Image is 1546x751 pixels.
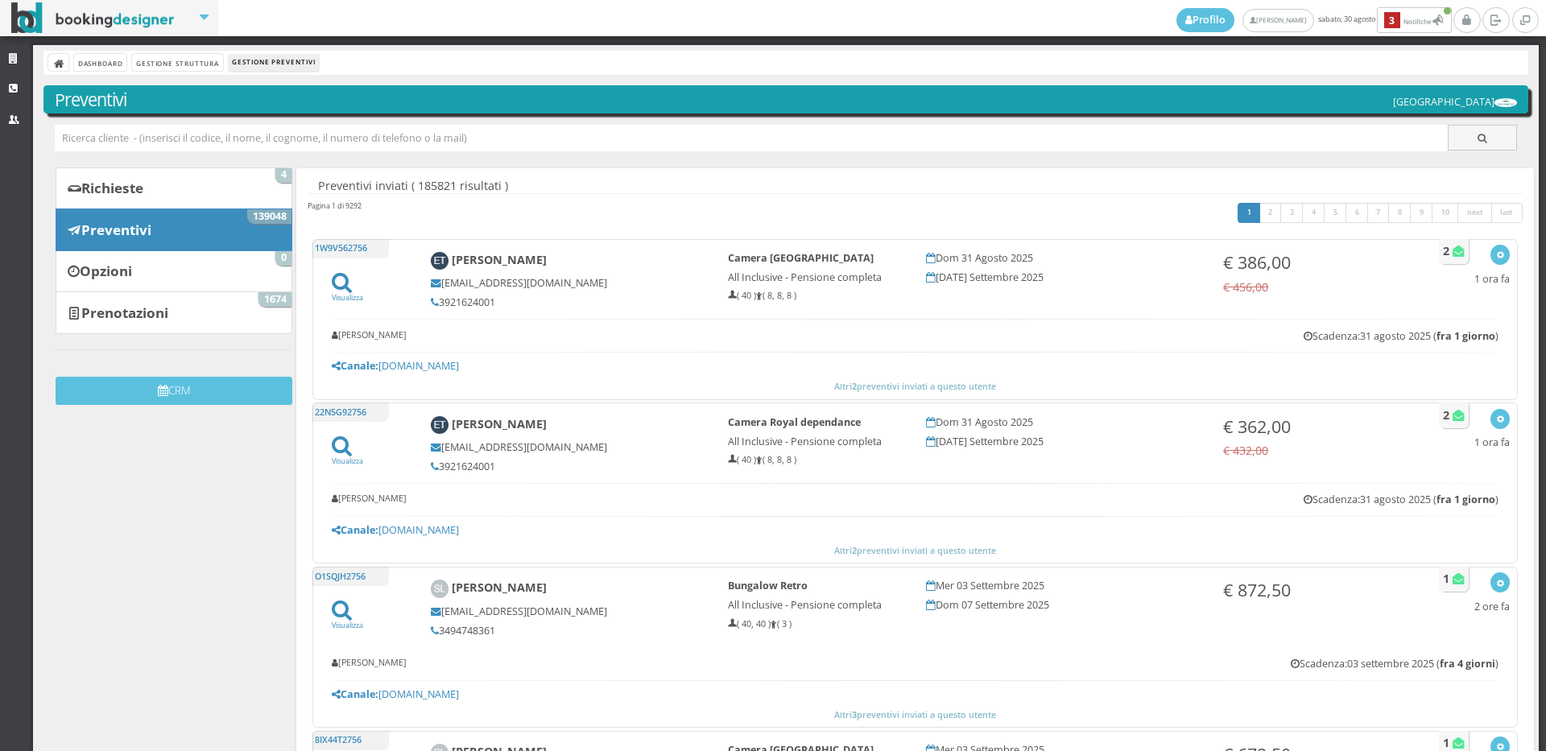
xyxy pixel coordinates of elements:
h5: O1SQJH2756 [312,567,389,586]
b: 2 [852,380,857,392]
b: fra 1 giorno [1436,493,1495,506]
b: Richieste [81,179,143,197]
h5: 1 ora fa [1474,436,1510,448]
a: 4 [1302,203,1325,224]
a: Visualizza [332,609,363,630]
span: Preventivi inviati ( 185821 risultati ) [318,179,508,192]
span: 4 [275,168,291,183]
h45: Pagina 1 di 9292 [308,200,362,211]
b: 2 [1443,243,1449,258]
span: 31 agosto 2025 ( ) [1360,493,1498,506]
a: Preventivi 139048 [56,208,292,250]
b: 1 [1443,735,1449,750]
a: Opzioni 0 [56,250,292,292]
img: Enrico Torino [431,252,449,270]
h5: All Inclusive - Pensione completa [728,271,904,283]
b: 2 [1443,407,1449,423]
h5: Mer 03 Settembre 2025 [926,580,1201,592]
li: Gestione Preventivi [229,54,319,72]
img: ea773b7e7d3611ed9c9d0608f5526cb6.png [1494,98,1517,107]
a: 10 [1432,203,1459,224]
h5: Dom 31 Agosto 2025 [926,416,1201,428]
b: Canale: [332,523,378,537]
h5: [EMAIL_ADDRESS][DOMAIN_NAME] [431,441,706,453]
b: [PERSON_NAME] [452,416,547,431]
h6: ( 40, 40 ) ( 3 ) [728,619,904,629]
b: Camera Royal dependance [728,415,861,429]
h3: € 362,00 [1223,416,1399,437]
b: Prenotazioni [81,303,168,322]
h3: € 872,50 [1223,580,1399,600]
a: Prenotazioni 1674 [56,291,292,333]
a: next [1457,203,1493,224]
h6: ( 40 ) ( 8, 8, 8 ) [728,291,904,301]
h5: All Inclusive - Pensione completa [728,599,904,611]
button: Altri2preventivi inviati a questo utente [320,543,1510,558]
h5: [EMAIL_ADDRESS][DOMAIN_NAME] [431,605,706,617]
img: BookingDesigner.com [11,2,175,34]
h5: 3494748361 [431,625,706,637]
b: Preventivi [81,221,151,239]
h5: Scadenza: [1304,330,1498,342]
h5: Scadenza: [1304,493,1498,505]
h5: Scadenza: [1291,658,1498,670]
button: 3Notifiche [1377,7,1452,33]
h5: 22N5G92756 [312,402,389,422]
h5: All Inclusive - Pensione completa [728,435,904,448]
a: Gestione Struttura [132,54,222,71]
b: Bungalow Retro [728,579,808,592]
span: 0 [275,251,291,266]
h5: 8IX44T2756 [312,731,389,750]
b: 3 [1384,12,1400,29]
h5: 3921624001 [431,460,706,472]
span: sabato, 30 agosto [1176,7,1453,33]
a: 8 [1388,203,1412,224]
b: fra 4 giorni [1440,657,1495,671]
b: Canale: [332,687,378,701]
span: 1674 [258,292,291,307]
h5: [EMAIL_ADDRESS][DOMAIN_NAME] [431,277,706,289]
button: CRM [56,377,292,405]
h5: 1 ora fa [1474,273,1510,285]
h5: 3921624001 [431,296,706,308]
h5: [DOMAIN_NAME] [332,688,1499,700]
h3: € 386,00 [1223,252,1399,273]
h6: ( 40 ) ( 8, 8, 8 ) [728,455,904,465]
b: 3 [852,708,857,720]
b: 2 [852,544,857,556]
h5: [DATE] Settembre 2025 [926,435,1201,448]
h5: [DOMAIN_NAME] [332,360,1499,372]
b: [PERSON_NAME] [452,580,547,595]
a: 1 [1238,203,1261,224]
a: 9 [1410,203,1433,224]
span: 139048 [247,209,291,224]
input: Ricerca cliente - (inserisci il codice, il nome, il cognome, il numero di telefono o la mail) [55,125,1449,151]
h5: [GEOGRAPHIC_DATA] [1393,96,1517,108]
a: Profilo [1176,8,1234,32]
a: Visualizza [332,445,363,466]
a: 6 [1346,203,1369,224]
b: Opzioni [80,262,132,280]
h6: [PERSON_NAME] [332,658,407,668]
span: 03 settembre 2025 ( ) [1347,657,1498,671]
h5: Dom 07 Settembre 2025 [926,599,1201,611]
button: Altri3preventivi inviati a questo utente [320,708,1510,722]
h5: Dom 31 Agosto 2025 [926,252,1201,264]
h6: [PERSON_NAME] [332,493,407,504]
span: 31 agosto 2025 ( ) [1360,329,1498,343]
h4: € 432,00 [1223,444,1399,457]
h5: 2 ore fa [1474,600,1510,613]
button: Altri2preventivi inviati a questo utente [320,379,1510,394]
b: Camera [GEOGRAPHIC_DATA] [728,251,874,265]
a: 7 [1367,203,1391,224]
h5: [DATE] Settembre 2025 [926,271,1201,283]
a: 5 [1324,203,1347,224]
a: Richieste 4 [56,167,292,209]
h5: 1W9V562756 [312,239,389,258]
a: Dashboard [74,54,126,71]
b: fra 1 giorno [1436,329,1495,343]
a: last [1491,203,1523,224]
b: 1 [1443,571,1449,586]
h4: € 456,00 [1223,280,1399,294]
h5: [DOMAIN_NAME] [332,524,1499,536]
